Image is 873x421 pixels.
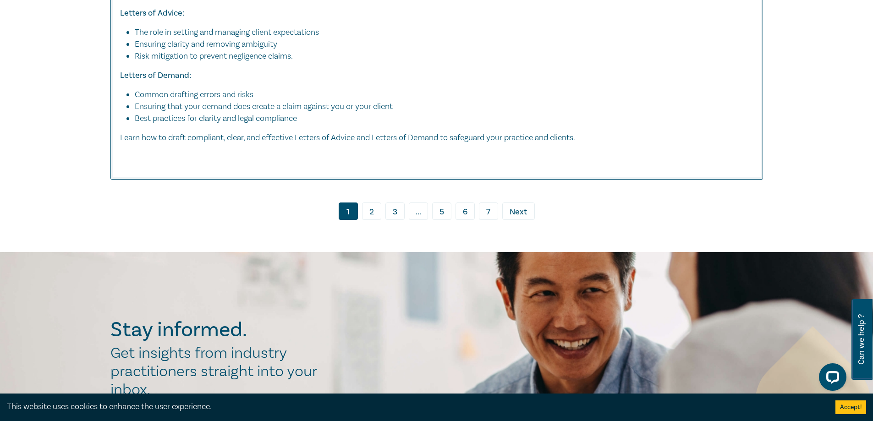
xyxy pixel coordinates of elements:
li: Risk mitigation to prevent negligence claims. [135,50,753,62]
a: 5 [432,202,451,220]
a: 1 [339,202,358,220]
span: Next [510,206,527,218]
iframe: LiveChat chat widget [812,360,850,398]
h2: Get insights from industry practitioners straight into your inbox. [110,344,327,399]
li: Ensuring clarity and removing ambiguity [135,38,744,50]
strong: Letters of Advice: [120,8,184,18]
li: Ensuring that your demand does create a claim against you or your client [135,101,744,113]
a: 7 [479,202,498,220]
div: This website uses cookies to enhance the user experience. [7,401,822,413]
a: Next [502,202,535,220]
strong: Letters of Demand: [120,70,191,81]
button: Accept cookies [835,400,866,414]
span: Can we help ? [857,305,866,374]
li: The role in setting and managing client expectations [135,27,744,38]
li: Common drafting errors and risks [135,89,744,101]
a: 3 [385,202,405,220]
span: ... [409,202,428,220]
h2: Stay informed. [110,318,327,342]
a: 2 [362,202,381,220]
p: Learn how to draft compliant, clear, and effective Letters of Advice and Letters of Demand to saf... [120,132,753,144]
a: 6 [456,202,475,220]
li: Best practices for clarity and legal compliance [135,113,753,125]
